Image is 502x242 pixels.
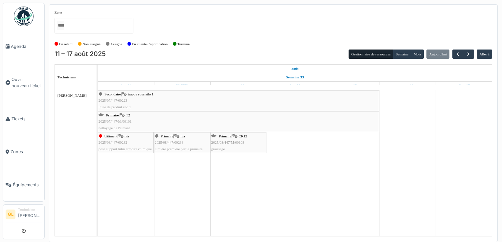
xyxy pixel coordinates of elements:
[11,76,42,89] span: Ouvrir nouveau ticket
[231,82,246,90] a: 13 août 2025
[106,113,119,117] span: Primaire
[426,50,449,59] button: Aujourd'hui
[174,82,190,90] a: 12 août 2025
[400,82,415,90] a: 16 août 2025
[99,105,131,109] span: Fuite de produit silo 1
[411,50,424,59] button: Mois
[99,126,130,130] span: nettoyage de l'aimant
[3,102,44,135] a: Tickets
[285,73,306,81] a: Semaine 33
[219,134,232,138] span: Primaire
[211,140,244,144] span: 2025/08/447/M/00163
[349,50,393,59] button: Gestionnaire de ressources
[99,147,152,151] span: pose support lutin armoire chimique
[239,134,247,138] span: CR12
[57,93,87,97] span: [PERSON_NAME]
[3,63,44,102] a: Ouvrir nouveau ticket
[393,50,411,59] button: Semaine
[155,133,210,152] div: |
[128,92,153,96] span: trappe sous silo 1
[177,41,190,47] label: Terminé
[82,41,101,47] label: Non assigné
[99,98,127,102] span: 2025/07/447/00223
[211,133,266,152] div: |
[99,140,127,144] span: 2025/08/447/00232
[11,116,42,122] span: Tickets
[57,75,76,79] span: Techniciens
[14,7,34,26] img: Badge_color-CXgf-gQk.svg
[11,43,42,50] span: Agenda
[344,82,358,90] a: 15 août 2025
[99,112,378,131] div: |
[288,82,302,90] a: 14 août 2025
[59,41,73,47] label: En retard
[463,50,474,59] button: Suivant
[57,21,64,30] input: Tous
[477,50,492,59] button: Aller à
[55,10,62,15] label: Zone
[13,182,42,188] span: Équipements
[55,50,106,58] h2: 11 – 17 août 2025
[3,30,44,63] a: Agenda
[11,149,42,155] span: Zones
[119,82,133,90] a: 11 août 2025
[132,41,168,47] label: En attente d'approbation
[99,133,153,152] div: |
[452,50,463,59] button: Précédent
[126,113,130,117] span: T2
[18,207,42,212] div: Technicien
[3,135,44,169] a: Zones
[6,207,42,223] a: GL Technicien[PERSON_NAME]
[99,119,132,123] span: 2025/07/447/M/00101
[290,65,300,73] a: 11 août 2025
[180,134,185,138] span: n/a
[6,210,15,219] li: GL
[457,82,471,90] a: 17 août 2025
[161,134,173,138] span: Primaire
[155,140,184,144] span: 2025/08/447/00233
[155,147,203,151] span: lumière première partie primaire
[18,207,42,221] li: [PERSON_NAME]
[125,134,129,138] span: n/a
[211,147,225,151] span: graissage
[110,41,122,47] label: Assigné
[99,91,378,110] div: |
[3,168,44,201] a: Équipements
[104,92,121,96] span: Secondaire
[104,134,117,138] span: bâtiment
